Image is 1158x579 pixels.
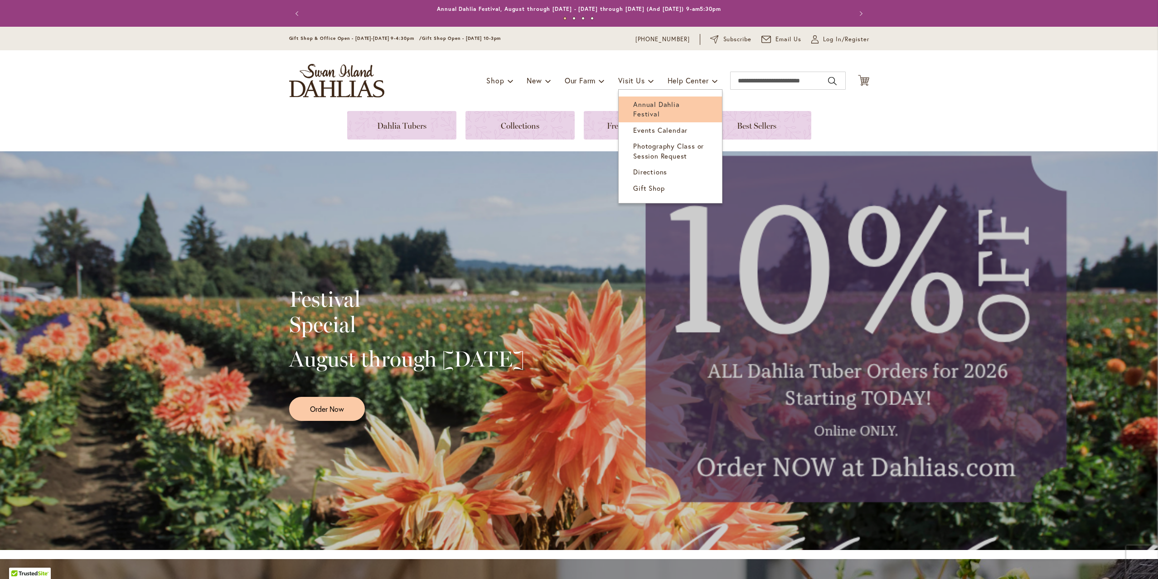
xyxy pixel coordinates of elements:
[633,167,667,176] span: Directions
[289,346,524,372] h2: August through [DATE]
[527,76,542,85] span: New
[289,64,384,97] a: store logo
[723,35,752,44] span: Subscribe
[633,141,704,160] span: Photography Class or Session Request
[486,76,504,85] span: Shop
[635,35,690,44] a: [PHONE_NUMBER]
[289,35,422,41] span: Gift Shop & Office Open - [DATE]-[DATE] 9-4:30pm /
[775,35,801,44] span: Email Us
[581,17,585,20] button: 3 of 4
[591,17,594,20] button: 4 of 4
[572,17,576,20] button: 2 of 4
[310,404,344,414] span: Order Now
[633,183,664,193] span: Gift Shop
[851,5,869,23] button: Next
[633,125,688,135] span: Events Calendar
[811,35,869,44] a: Log In/Register
[823,35,869,44] span: Log In/Register
[565,76,596,85] span: Our Farm
[289,5,307,23] button: Previous
[710,35,751,44] a: Subscribe
[618,76,644,85] span: Visit Us
[633,100,679,118] span: Annual Dahlia Festival
[563,17,567,20] button: 1 of 4
[289,286,524,337] h2: Festival Special
[422,35,501,41] span: Gift Shop Open - [DATE] 10-3pm
[289,397,365,421] a: Order Now
[668,76,709,85] span: Help Center
[761,35,801,44] a: Email Us
[437,5,721,12] a: Annual Dahlia Festival, August through [DATE] - [DATE] through [DATE] (And [DATE]) 9-am5:30pm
